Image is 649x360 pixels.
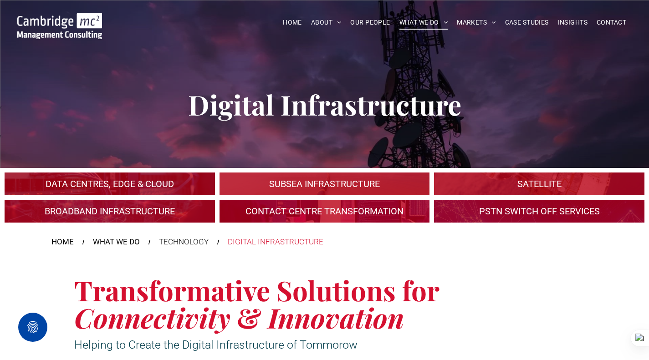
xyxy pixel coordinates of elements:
[395,15,453,30] a: WHAT WE DO
[220,172,430,195] a: TECHNOLOGY > DIGITAL INFRASTRUCTURE > Subsea Infrastructure | Cambridge MC
[159,236,209,248] div: TECHNOLOGY
[5,200,215,223] a: A crowd in silhouette at sunset, on a rise or lookout point
[17,14,102,24] a: Your Business Transformed | Cambridge Management Consulting
[268,299,404,335] span: Innovation
[51,236,598,248] nav: Breadcrumbs
[188,86,461,122] span: Digital Infrastructure
[228,236,323,248] div: DIGITAL INFRASTRUCTURE
[213,199,436,223] a: TECHNOLOGY > DIGITAL INFRASTRUCTURE > Contact Centre Transformation & Customer Satisfaction
[51,236,74,248] a: HOME
[237,299,261,335] span: &
[346,15,394,30] a: OUR PEOPLE
[592,15,631,30] a: CONTACT
[307,15,346,30] a: ABOUT
[501,15,553,30] a: CASE STUDIES
[553,15,592,30] a: INSIGHTS
[452,15,500,30] a: MARKETS
[434,172,644,195] a: A large mall with arched glass roof
[278,15,307,30] a: HOME
[434,200,644,223] a: TECHNOLOGY > DIGITAL INFRASTRUCTURE > PSTN Switch-Off Services | Cambridge MC
[74,299,230,335] span: Connectivity
[17,13,102,39] img: Go to Homepage
[74,338,358,351] span: Helping to Create the Digital Infrastructure of Tommorow
[74,272,439,308] span: Transformative Solutions for
[93,236,140,248] a: WHAT WE DO
[5,172,215,195] a: An industrial plant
